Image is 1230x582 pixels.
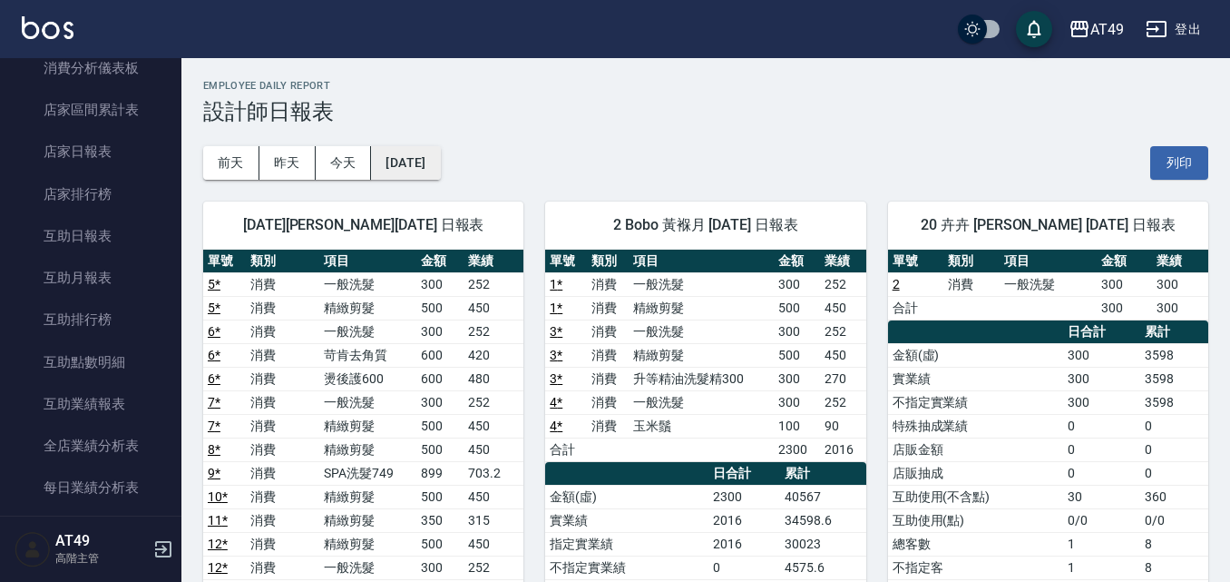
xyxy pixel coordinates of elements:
td: 0 [1063,438,1140,461]
td: 精緻剪髮 [629,296,774,320]
a: 互助排行榜 [7,299,174,340]
th: 單號 [203,250,246,273]
td: 一般洗髮 [629,320,774,343]
td: 一般洗髮 [319,320,416,343]
td: 90 [820,414,866,438]
td: 500 [416,485,464,508]
a: 2 [893,277,900,291]
td: 450 [464,414,523,438]
button: 登出 [1138,13,1208,46]
a: 每日業績分析表 [7,467,174,508]
a: 店家區間累計表 [7,89,174,131]
td: 500 [416,296,464,320]
td: 消費 [587,414,629,438]
td: 2300 [708,485,780,508]
td: 450 [464,438,523,461]
a: 全店業績分析表 [7,425,174,467]
td: 2016 [820,438,866,461]
td: 420 [464,343,523,367]
td: 300 [416,556,464,579]
td: 2016 [708,508,780,532]
td: 0 [1140,414,1208,438]
a: 互助點數明細 [7,341,174,383]
td: 精緻剪髮 [319,296,416,320]
td: 300 [416,390,464,414]
td: 消費 [587,272,629,296]
td: 300 [1063,343,1140,367]
td: 總客數 [888,532,1063,556]
span: 20 卉卉 [PERSON_NAME] [DATE] 日報表 [910,216,1186,234]
th: 單號 [545,250,587,273]
td: 1 [1063,556,1140,579]
td: 2300 [774,438,820,461]
td: 指定實業績 [545,532,708,556]
td: 0 [1140,438,1208,461]
td: 玉米鬚 [629,414,774,438]
button: 前天 [203,146,259,180]
td: 精緻剪髮 [319,485,416,508]
td: 不指定實業績 [888,390,1063,414]
td: 消費 [246,320,319,343]
td: 3598 [1140,343,1208,367]
td: 300 [774,390,820,414]
td: 消費 [246,296,319,320]
th: 項目 [629,250,774,273]
td: 實業績 [545,508,708,532]
td: 0/0 [1063,508,1140,532]
th: 類別 [943,250,1000,273]
h2: Employee Daily Report [203,80,1208,92]
td: 消費 [246,390,319,414]
td: 消費 [587,367,629,390]
th: 日合計 [1063,321,1140,344]
td: 252 [820,320,866,343]
td: 3598 [1140,390,1208,414]
td: 一般洗髮 [629,272,774,296]
td: 600 [416,343,464,367]
td: 899 [416,461,464,485]
a: 互助日報表 [7,215,174,257]
th: 金額 [416,250,464,273]
td: 360 [1140,485,1208,508]
a: 店家日報表 [7,131,174,173]
td: 不指定實業績 [545,556,708,579]
td: SPA洗髮749 [319,461,416,485]
td: 315 [464,508,523,532]
td: 252 [820,390,866,414]
td: 消費 [587,343,629,367]
a: 互助業績報表 [7,383,174,425]
td: 消費 [246,461,319,485]
td: 金額(虛) [545,485,708,508]
a: 消費分析儀表板 [7,47,174,89]
td: 8 [1140,532,1208,556]
td: 252 [464,320,523,343]
td: 消費 [246,367,319,390]
td: 精緻剪髮 [319,414,416,438]
td: 300 [1063,390,1140,414]
td: 合計 [888,296,944,320]
td: 0 [1140,461,1208,485]
td: 300 [1063,367,1140,390]
th: 金額 [1097,250,1153,273]
table: a dense table [888,250,1208,321]
td: 8 [1140,556,1208,579]
th: 累計 [1140,321,1208,344]
span: 2 Bobo 黃褓月 [DATE] 日報表 [567,216,844,234]
td: 1 [1063,532,1140,556]
img: Person [15,531,51,567]
th: 業績 [464,250,523,273]
td: 特殊抽成業績 [888,414,1063,438]
td: 300 [774,272,820,296]
p: 高階主管 [55,550,148,567]
th: 類別 [246,250,319,273]
th: 項目 [319,250,416,273]
td: 480 [464,367,523,390]
td: 消費 [587,320,629,343]
td: 100 [774,414,820,438]
td: 消費 [246,556,319,579]
td: 450 [464,296,523,320]
td: 252 [464,556,523,579]
td: 消費 [246,508,319,532]
td: 300 [1097,296,1153,320]
td: 消費 [943,272,1000,296]
td: 30 [1063,485,1140,508]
